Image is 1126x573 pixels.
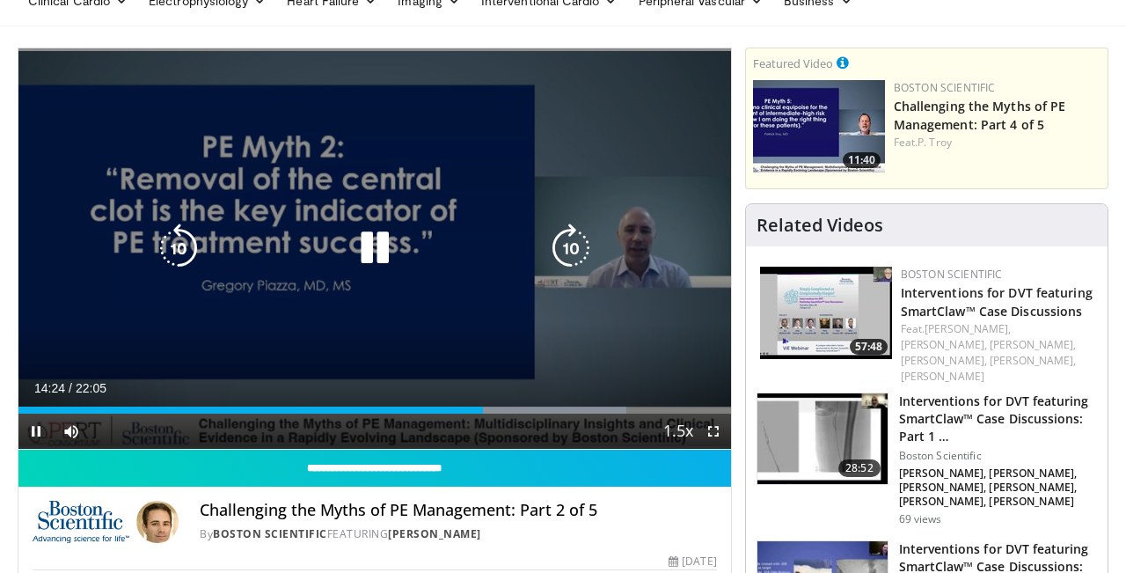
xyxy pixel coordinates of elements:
a: Boston Scientific [213,526,327,541]
a: [PERSON_NAME], [990,337,1076,352]
h4: Related Videos [757,215,883,236]
button: Playback Rate [661,414,696,449]
span: 22:05 [76,381,106,395]
div: Progress Bar [18,407,731,414]
button: Fullscreen [696,414,731,449]
a: 57:48 [760,267,892,359]
button: Mute [54,414,89,449]
a: 28:52 Interventions for DVT featuring SmartClaw™ Case Discussions: Part 1 … Boston Scientific [PE... [757,393,1097,526]
button: Pause [18,414,54,449]
span: / [69,381,72,395]
p: 69 views [899,512,942,526]
span: 11:40 [843,152,881,168]
img: 8e34a565-0f1f-4312-bf6d-12e5c78bba72.150x105_q85_crop-smart_upscale.jpg [757,393,888,485]
h4: Challenging the Myths of PE Management: Part 2 of 5 [200,501,716,520]
a: [PERSON_NAME], [925,321,1011,336]
a: [PERSON_NAME], [901,337,987,352]
a: Boston Scientific [894,80,996,95]
img: Boston Scientific [33,501,129,543]
small: Featured Video [753,55,833,71]
video-js: Video Player [18,48,731,450]
div: Feat. [894,135,1100,151]
a: [PERSON_NAME] [388,526,481,541]
span: 28:52 [838,459,881,477]
a: P. Troy [918,135,952,150]
div: By FEATURING [200,526,716,542]
span: 14:24 [34,381,65,395]
a: Boston Scientific [901,267,1003,282]
a: 11:40 [753,80,885,173]
a: Interventions for DVT featuring SmartClaw™ Case Discussions [901,284,1093,320]
a: [PERSON_NAME] [901,369,984,384]
img: f80d5c17-e695-4770-8d66-805e03df8342.150x105_q85_crop-smart_upscale.jpg [760,267,892,359]
img: d5b042fb-44bd-4213-87e0-b0808e5010e8.150x105_q85_crop-smart_upscale.jpg [753,80,885,173]
a: [PERSON_NAME], [901,353,987,368]
p: [PERSON_NAME], [PERSON_NAME], [PERSON_NAME], [PERSON_NAME], [PERSON_NAME], [PERSON_NAME] [899,466,1097,509]
a: [PERSON_NAME], [990,353,1076,368]
a: Challenging the Myths of PE Management: Part 4 of 5 [894,98,1066,133]
span: 57:48 [850,339,888,355]
p: Boston Scientific [899,449,1097,463]
img: Avatar [136,501,179,543]
div: Feat. [901,321,1093,385]
div: [DATE] [669,554,716,569]
h3: Interventions for DVT featuring SmartClaw™ Case Discussions: Part 1 … [899,393,1097,445]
